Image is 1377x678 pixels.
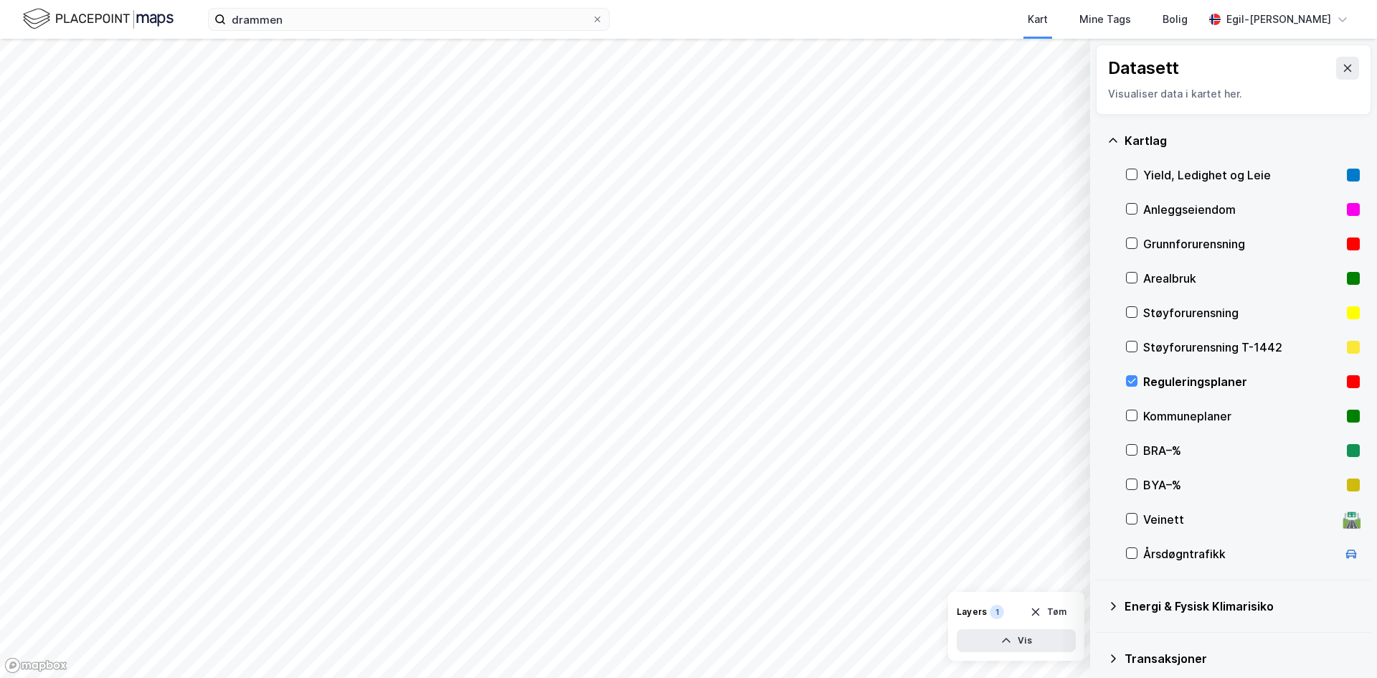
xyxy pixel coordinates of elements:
div: Mine Tags [1079,11,1131,28]
input: Søk på adresse, matrikkel, gårdeiere, leietakere eller personer [226,9,592,30]
a: Mapbox homepage [4,657,67,674]
div: Bolig [1163,11,1188,28]
div: BYA–% [1143,476,1341,494]
div: Kommuneplaner [1143,408,1341,425]
div: Reguleringsplaner [1143,373,1341,390]
div: Kartlag [1125,132,1360,149]
div: Transaksjoner [1125,650,1360,667]
div: Veinett [1143,511,1337,528]
div: Datasett [1108,57,1179,80]
div: Yield, Ledighet og Leie [1143,166,1341,184]
div: Anleggseiendom [1143,201,1341,218]
div: Arealbruk [1143,270,1341,287]
div: 🛣️ [1342,510,1361,529]
div: Energi & Fysisk Klimarisiko [1125,598,1360,615]
div: Grunnforurensning [1143,235,1341,253]
div: Årsdøgntrafikk [1143,545,1337,562]
img: logo.f888ab2527a4732fd821a326f86c7f29.svg [23,6,174,32]
div: Visualiser data i kartet her. [1108,85,1359,103]
div: Kart [1028,11,1048,28]
div: 1 [990,605,1004,619]
div: BRA–% [1143,442,1341,459]
div: Støyforurensning T-1442 [1143,339,1341,356]
div: Layers [957,606,987,618]
div: Egil-[PERSON_NAME] [1226,11,1331,28]
button: Vis [957,629,1076,652]
div: Støyforurensning [1143,304,1341,321]
iframe: Chat Widget [1305,609,1377,678]
button: Tøm [1021,601,1076,623]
